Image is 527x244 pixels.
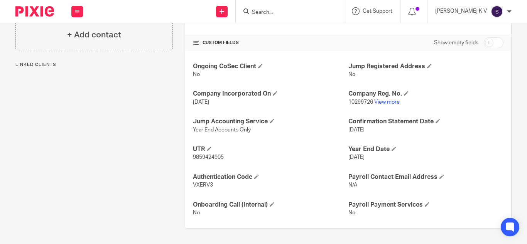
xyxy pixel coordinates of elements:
[435,7,487,15] p: [PERSON_NAME] K V
[193,127,251,133] span: Year End Accounts Only
[348,201,503,209] h4: Payroll Payment Services
[363,8,392,14] span: Get Support
[348,173,503,181] h4: Payroll Contact Email Address
[348,145,503,153] h4: Year End Date
[348,182,357,188] span: N/A
[348,118,503,126] h4: Confirmation Statement Date
[193,90,348,98] h4: Company Incorporated On
[491,5,503,18] img: svg%3E
[15,62,173,68] p: Linked clients
[348,99,373,105] span: 10299726
[348,127,365,133] span: [DATE]
[193,182,213,188] span: VXERV3
[251,9,321,16] input: Search
[67,29,121,41] h4: + Add contact
[348,62,503,71] h4: Jump Registered Address
[193,72,200,77] span: No
[348,72,355,77] span: No
[193,99,209,105] span: [DATE]
[193,118,348,126] h4: Jump Accounting Service
[193,145,348,153] h4: UTR
[434,39,478,47] label: Show empty fields
[348,210,355,215] span: No
[348,155,365,160] span: [DATE]
[374,99,400,105] a: View more
[193,62,348,71] h4: Ongoing CoSec Client
[348,90,503,98] h4: Company Reg. No.
[193,173,348,181] h4: Authentication Code
[193,210,200,215] span: No
[15,6,54,17] img: Pixie
[193,155,224,160] span: 9859424905
[193,40,348,46] h4: CUSTOM FIELDS
[193,201,348,209] h4: Onboarding Call (Internal)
